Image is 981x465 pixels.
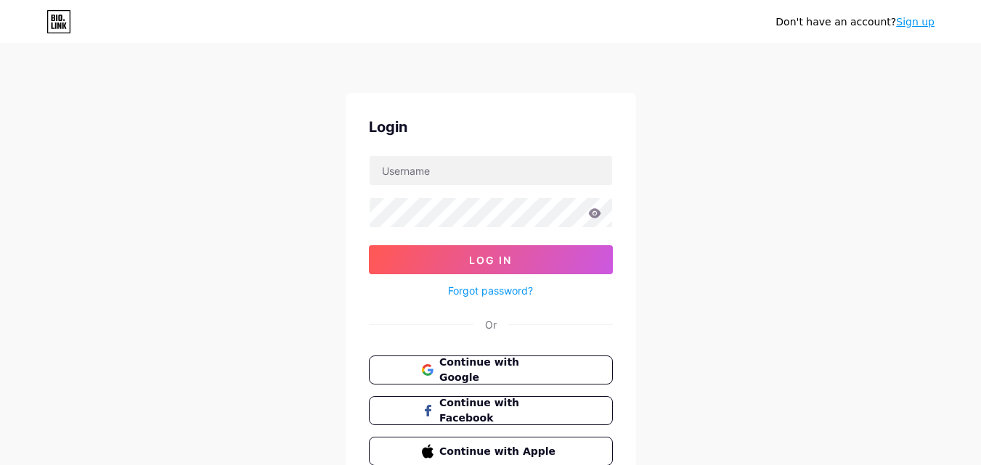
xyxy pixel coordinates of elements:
[439,444,559,459] span: Continue with Apple
[776,15,935,30] div: Don't have an account?
[439,355,559,385] span: Continue with Google
[369,355,613,384] button: Continue with Google
[369,396,613,425] button: Continue with Facebook
[469,254,512,266] span: Log In
[439,395,559,426] span: Continue with Facebook
[369,245,613,274] button: Log In
[485,317,497,332] div: Or
[896,16,935,28] a: Sign up
[369,116,613,138] div: Login
[370,156,612,185] input: Username
[448,283,533,298] a: Forgot password?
